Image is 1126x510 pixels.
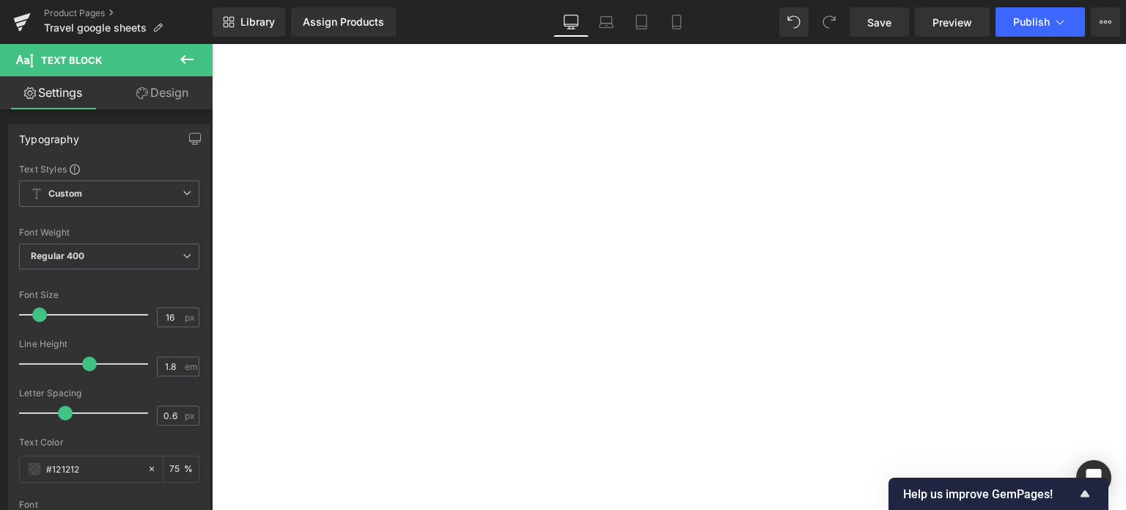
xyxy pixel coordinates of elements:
[240,15,275,29] span: Library
[1013,16,1050,28] span: Publish
[44,22,147,34] span: Travel google sheets
[867,15,891,30] span: Save
[185,362,197,371] span: em
[19,290,199,300] div: Font Size
[48,188,82,200] b: Custom
[19,125,79,145] div: Typography
[19,388,199,398] div: Letter Spacing
[814,7,844,37] button: Redo
[996,7,1085,37] button: Publish
[44,7,213,19] a: Product Pages
[303,16,384,28] div: Assign Products
[903,485,1094,503] button: Show survey - Help us improve GemPages!
[624,7,659,37] a: Tablet
[19,339,199,349] div: Line Height
[19,437,199,448] div: Text Color
[109,76,216,109] a: Design
[553,7,589,37] a: Desktop
[185,313,197,322] span: px
[903,487,1076,501] span: Help us improve GemPages!
[779,7,809,37] button: Undo
[19,227,199,238] div: Font Weight
[659,7,694,37] a: Mobile
[915,7,990,37] a: Preview
[185,411,197,420] span: px
[41,54,102,66] span: Text Block
[589,7,624,37] a: Laptop
[1091,7,1120,37] button: More
[163,456,199,482] div: %
[31,250,85,261] b: Regular 400
[46,461,140,477] input: Color
[1076,460,1111,495] div: Open Intercom Messenger
[19,163,199,175] div: Text Styles
[932,15,972,30] span: Preview
[19,500,199,510] div: Font
[213,7,285,37] a: New Library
